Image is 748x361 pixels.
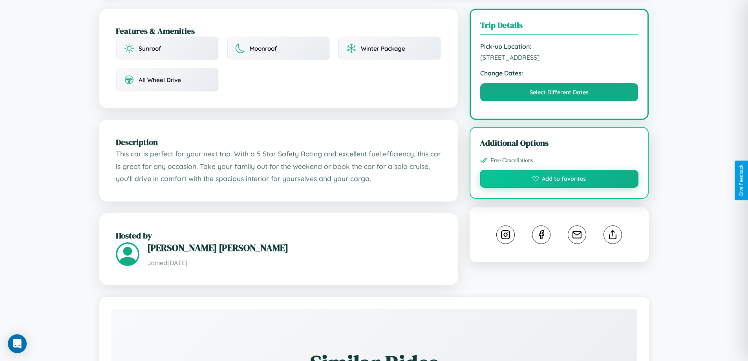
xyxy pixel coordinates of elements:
[139,76,181,84] span: All Wheel Drive
[739,165,744,196] div: Give Feedback
[480,69,638,77] strong: Change Dates:
[250,45,277,52] span: Moonroof
[480,170,639,188] button: Add to favorites
[480,42,638,50] strong: Pick-up Location:
[116,148,441,185] p: This car is perfect for your next trip. With a 5 Star Safety Rating and excellent fuel efficiency...
[147,241,441,254] h3: [PERSON_NAME] [PERSON_NAME]
[361,45,405,52] span: Winter Package
[491,157,533,164] span: Free Cancellations
[480,53,638,61] span: [STREET_ADDRESS]
[480,137,639,148] h3: Additional Options
[139,45,161,52] span: Sunroof
[116,230,441,241] h2: Hosted by
[480,83,638,101] button: Select Different Dates
[480,19,638,35] h3: Trip Details
[116,25,441,37] h2: Features & Amenities
[8,334,27,353] div: Open Intercom Messenger
[147,257,441,269] p: Joined [DATE]
[116,136,441,148] h2: Description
